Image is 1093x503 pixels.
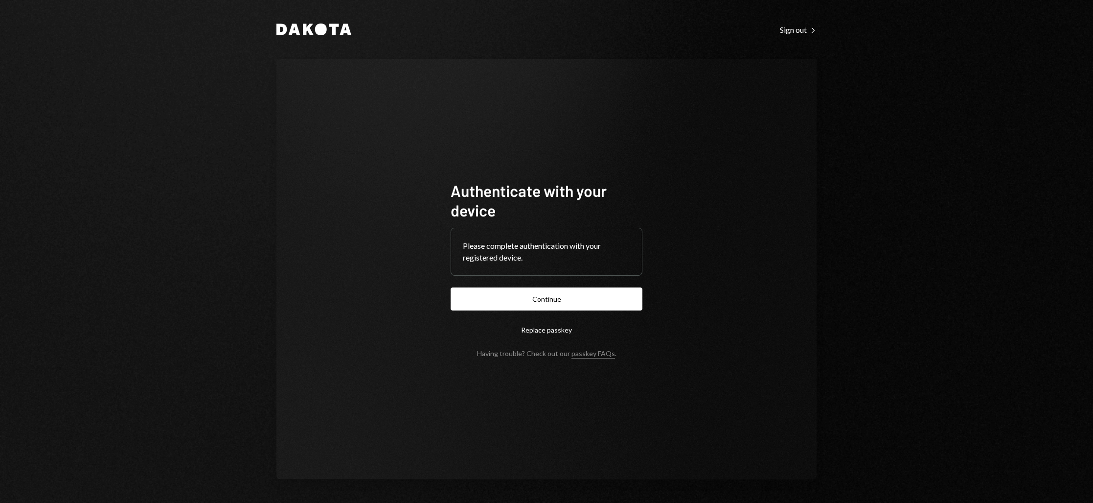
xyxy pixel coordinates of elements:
[780,24,817,35] a: Sign out
[451,287,642,311] button: Continue
[451,181,642,220] h1: Authenticate with your device
[571,349,615,359] a: passkey FAQs
[451,318,642,341] button: Replace passkey
[463,240,630,263] div: Please complete authentication with your registered device.
[780,25,817,35] div: Sign out
[477,349,616,358] div: Having trouble? Check out our .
